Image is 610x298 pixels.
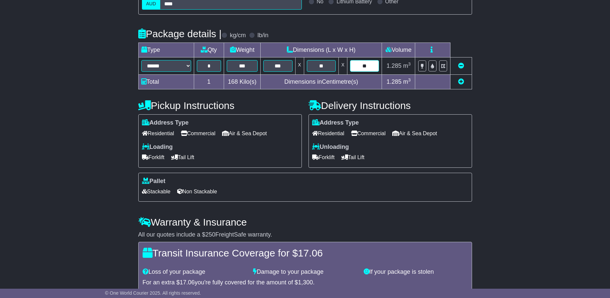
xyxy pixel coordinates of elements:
[308,100,472,111] h4: Delivery Instructions
[298,248,323,258] span: 17.06
[298,279,313,286] span: 1,300
[142,186,171,197] span: Stackable
[458,62,464,69] a: Remove this item
[194,43,224,57] td: Qty
[171,152,194,162] span: Tail Lift
[142,152,165,162] span: Forklift
[205,231,215,238] span: 250
[403,78,411,85] span: m
[142,128,174,139] span: Residential
[177,186,217,197] span: Non Stackable
[222,128,267,139] span: Air & Sea Depot
[387,62,402,69] span: 1.285
[295,57,304,75] td: x
[224,43,261,57] td: Weight
[180,279,195,286] span: 17.06
[138,100,302,111] h4: Pickup Instructions
[142,119,189,127] label: Address Type
[382,43,415,57] td: Volume
[392,128,437,139] span: Air & Sea Depot
[338,57,347,75] td: x
[257,32,268,39] label: lb/in
[458,78,464,85] a: Add new item
[312,119,359,127] label: Address Type
[312,144,349,151] label: Unloading
[138,75,194,89] td: Total
[360,268,471,276] div: If your package is stolen
[138,43,194,57] td: Type
[312,128,344,139] span: Residential
[403,62,411,69] span: m
[181,128,215,139] span: Commercial
[408,77,411,82] sup: 3
[230,32,246,39] label: kg/cm
[138,28,222,39] h4: Package details |
[387,78,402,85] span: 1.285
[312,152,335,162] span: Forklift
[228,78,238,85] span: 168
[261,43,382,57] td: Dimensions (L x W x H)
[138,217,472,228] h4: Warranty & Insurance
[351,128,386,139] span: Commercial
[261,75,382,89] td: Dimensions in Centimetre(s)
[224,75,261,89] td: Kilo(s)
[142,144,173,151] label: Loading
[105,290,201,296] span: © One World Courier 2025. All rights reserved.
[142,178,166,185] label: Pallet
[194,75,224,89] td: 1
[143,279,468,286] div: For an extra $ you're fully covered for the amount of $ .
[341,152,365,162] span: Tail Lift
[139,268,250,276] div: Loss of your package
[250,268,360,276] div: Damage to your package
[143,248,468,258] h4: Transit Insurance Coverage for $
[138,231,472,239] div: All our quotes include a $ FreightSafe warranty.
[408,61,411,66] sup: 3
